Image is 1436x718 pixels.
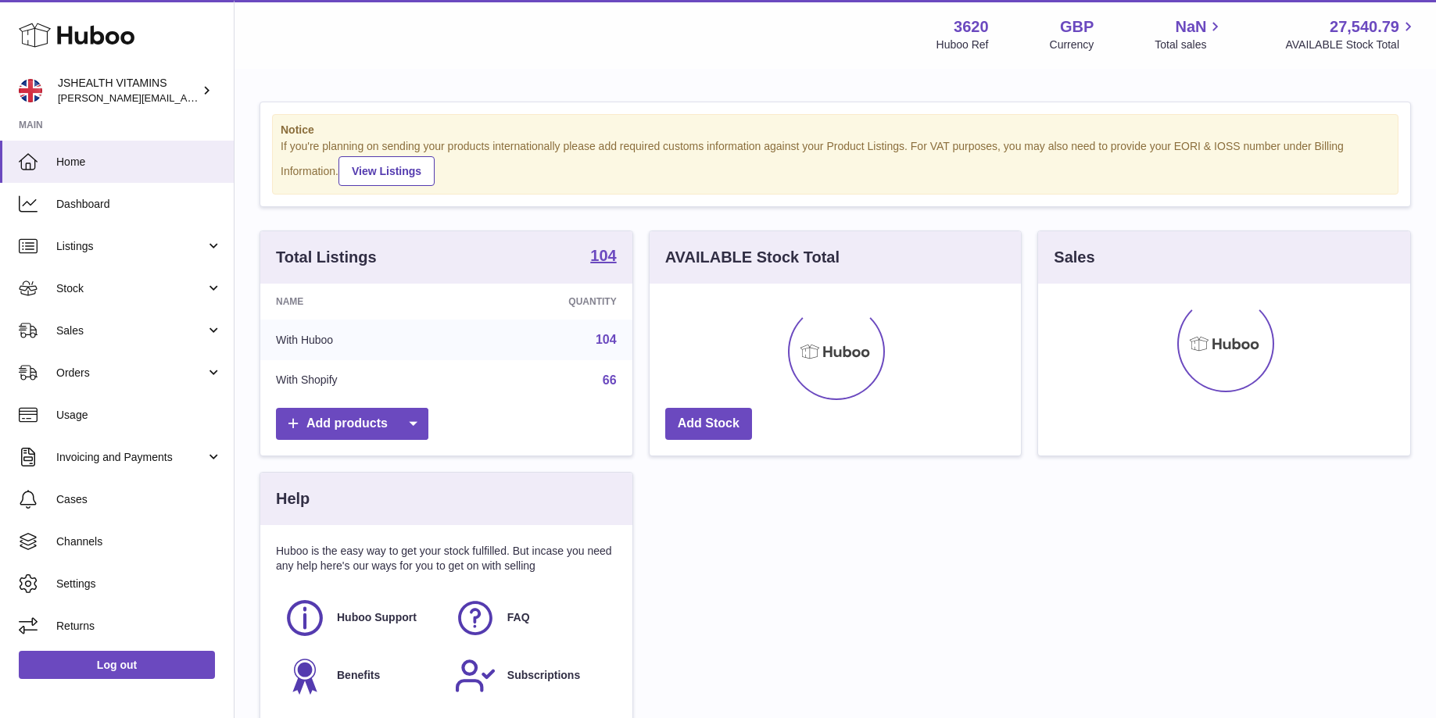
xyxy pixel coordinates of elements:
a: Log out [19,651,215,679]
div: Huboo Ref [936,38,989,52]
span: FAQ [507,610,530,625]
h3: Help [276,488,310,509]
a: Benefits [284,655,439,697]
h3: AVAILABLE Stock Total [665,247,840,268]
span: Settings [56,577,222,591]
a: 27,540.79 AVAILABLE Stock Total [1285,16,1417,52]
span: Subscriptions [507,668,580,683]
span: Returns [56,619,222,634]
h3: Total Listings [276,247,377,268]
p: Huboo is the easy way to get your stock fulfilled. But incase you need any help here's our ways f... [276,544,617,573]
span: Channels [56,534,222,549]
span: Stock [56,281,206,296]
a: 104 [590,248,616,266]
span: Orders [56,366,206,380]
span: Usage [56,408,222,423]
span: Dashboard [56,197,222,212]
span: Cases [56,492,222,507]
th: Quantity [460,284,632,320]
span: NaN [1175,16,1206,38]
strong: GBP [1060,16,1094,38]
a: NaN Total sales [1155,16,1224,52]
a: 66 [603,373,617,387]
strong: Notice [281,123,1390,138]
div: If you're planning on sending your products internationally please add required customs informati... [281,139,1390,186]
div: JSHEALTH VITAMINS [58,76,199,105]
a: Add products [276,408,428,440]
span: Home [56,155,222,170]
a: 104 [596,333,617,346]
a: FAQ [454,597,609,639]
h3: Sales [1054,247,1094,268]
span: Total sales [1155,38,1224,52]
span: 27,540.79 [1330,16,1399,38]
a: View Listings [338,156,435,186]
div: Currency [1050,38,1094,52]
a: Huboo Support [284,597,439,639]
span: Huboo Support [337,610,417,625]
td: With Shopify [260,360,460,401]
span: Benefits [337,668,380,683]
span: [PERSON_NAME][EMAIL_ADDRESS][DOMAIN_NAME] [58,91,313,104]
span: Listings [56,239,206,254]
span: Invoicing and Payments [56,450,206,465]
span: AVAILABLE Stock Total [1285,38,1417,52]
th: Name [260,284,460,320]
a: Subscriptions [454,655,609,697]
strong: 104 [590,248,616,263]
a: Add Stock [665,408,752,440]
td: With Huboo [260,320,460,360]
strong: 3620 [954,16,989,38]
span: Sales [56,323,206,338]
img: francesca@jshealthvitamins.com [19,79,42,102]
